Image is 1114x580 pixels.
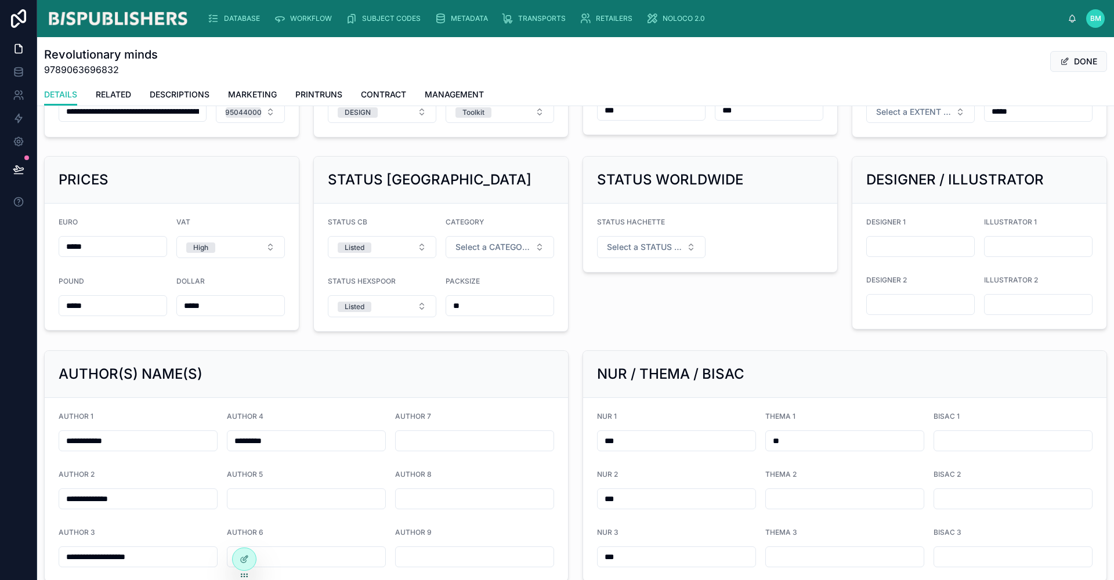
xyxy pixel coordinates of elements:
[150,84,209,107] a: DESCRIPTIONS
[295,89,342,100] span: PRINTRUNS
[518,14,566,23] span: TRANSPORTS
[270,8,340,29] a: WORKFLOW
[228,89,277,100] span: MARKETING
[576,8,641,29] a: RETAILERS
[866,101,975,123] button: Select Button
[765,412,795,420] span: THEMA 1
[597,217,665,226] span: STATUS HACHETTE
[446,236,554,258] button: Select Button
[44,46,158,63] h1: Revolutionary minds
[193,242,208,253] div: High
[96,89,131,100] span: RELATED
[361,84,406,107] a: CONTRACT
[597,412,617,420] span: NUR 1
[395,412,431,420] span: AUTHOR 7
[395,470,432,478] span: AUTHOR 8
[431,8,496,29] a: METADATA
[462,107,484,118] div: Toolkit
[866,171,1044,189] h2: DESIGNER / ILLUSTRATOR
[361,89,406,100] span: CONTRACT
[227,470,263,478] span: AUTHOR 5
[643,8,713,29] a: NOLOCO 2.0
[342,8,429,29] a: SUBJECT CODES
[328,236,436,258] button: Select Button
[934,412,960,420] span: BISAC 1
[934,470,961,478] span: BISAC 2
[328,295,436,317] button: Select Button
[451,14,488,23] span: METADATA
[59,217,78,226] span: EURO
[876,106,951,118] span: Select a EXTENT FORM
[44,84,77,106] a: DETAILS
[96,84,131,107] a: RELATED
[362,14,421,23] span: SUBJECT CODES
[328,101,436,123] button: Select Button
[984,217,1037,226] span: ILLUSTRATOR 1
[328,171,531,189] h2: STATUS [GEOGRAPHIC_DATA]
[345,242,364,253] div: Listed
[150,89,209,100] span: DESCRIPTIONS
[765,470,797,478] span: THEMA 2
[176,217,190,226] span: VAT
[607,241,682,253] span: Select a STATUS HACHETTE
[446,277,480,285] span: PACKSIZE
[44,89,77,100] span: DETAILS
[663,14,705,23] span: NOLOCO 2.0
[446,101,554,123] button: Select Button
[597,528,619,536] span: NUR 3
[228,84,277,107] a: MARKETING
[46,9,189,28] img: App logo
[596,14,632,23] span: RETAILERS
[345,302,364,312] div: Listed
[59,528,95,536] span: AUTHOR 3
[227,412,263,420] span: AUTHOR 4
[198,6,1068,31] div: scrollable content
[765,528,797,536] span: THEMA 3
[455,241,530,253] span: Select a CATEGORY
[597,236,706,258] button: Select Button
[59,171,108,189] h2: PRICES
[498,8,574,29] a: TRANSPORTS
[425,89,484,100] span: MANAGEMENT
[227,528,263,536] span: AUTHOR 6
[176,277,205,285] span: DOLLAR
[866,275,907,284] span: DESIGNER 2
[446,217,484,226] span: CATEGORY
[216,101,285,123] button: Select Button
[328,277,396,285] span: STATUS HEXSPOOR
[204,8,268,29] a: DATABASE
[59,277,84,285] span: POUND
[984,275,1038,284] span: ILLUSTRATOR 2
[1090,14,1101,23] span: BM
[290,14,332,23] span: WORKFLOW
[395,528,432,536] span: AUTHOR 9
[59,412,93,420] span: AUTHOR 1
[597,365,744,383] h2: NUR / THEMA / BISAC
[59,470,95,478] span: AUTHOR 2
[225,107,262,118] div: 95044000
[597,470,618,478] span: NUR 2
[176,236,285,258] button: Select Button
[328,217,367,226] span: STATUS CB
[866,217,906,226] span: DESIGNER 1
[59,365,202,383] h2: AUTHOR(S) NAME(S)
[295,84,342,107] a: PRINTRUNS
[934,528,961,536] span: BISAC 3
[44,63,158,77] span: 9789063696832
[345,107,371,118] div: DESIGN
[224,14,260,23] span: DATABASE
[1050,51,1107,72] button: DONE
[425,84,484,107] a: MANAGEMENT
[597,171,743,189] h2: STATUS WORLDWIDE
